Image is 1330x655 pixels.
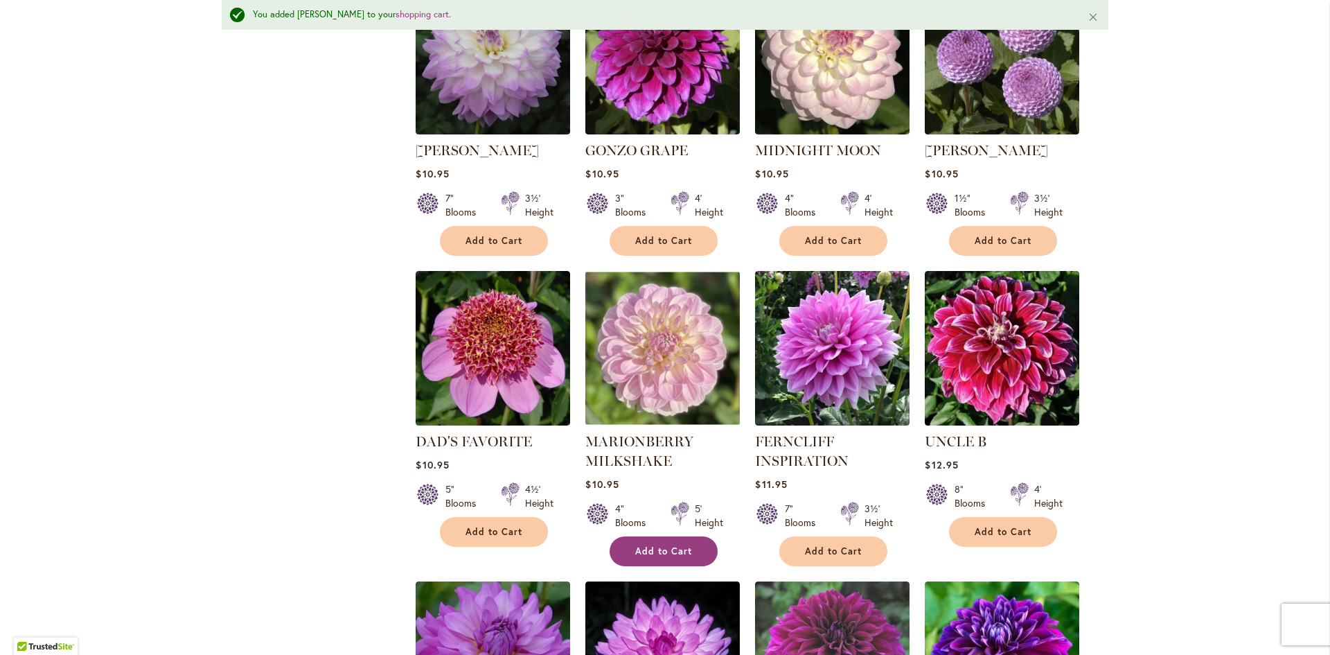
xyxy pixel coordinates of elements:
button: Add to Cart [440,226,548,256]
div: 4½' Height [525,482,553,510]
span: $10.95 [925,167,958,180]
img: DAD'S FAVORITE [416,271,570,426]
span: Add to Cart [635,545,692,557]
span: $10.95 [416,167,449,180]
div: 5" Blooms [445,482,484,510]
iframe: Launch Accessibility Center [10,606,49,645]
a: [PERSON_NAME] [925,142,1048,159]
div: 7" Blooms [785,502,824,530]
span: Add to Cart [465,235,522,247]
a: Ferncliff Inspiration [755,415,910,428]
div: 4' Height [1034,482,1063,510]
a: DAD'S FAVORITE [416,415,570,428]
span: $10.95 [416,458,449,471]
a: MIDNIGHT MOON [755,142,881,159]
button: Add to Cart [610,536,718,566]
a: MIKAYLA MIRANDA [416,124,570,137]
a: GONZO GRAPE [585,124,740,137]
span: Add to Cart [465,526,522,538]
img: MARIONBERRY MILKSHAKE [585,271,740,426]
a: MARIONBERRY MILKSHAKE [585,433,693,469]
div: 7" Blooms [445,191,484,219]
div: 3½' Height [525,191,553,219]
div: 4' Height [695,191,723,219]
div: 5' Height [695,502,723,530]
button: Add to Cart [779,536,887,566]
button: Add to Cart [949,226,1057,256]
button: Add to Cart [779,226,887,256]
div: 1½" Blooms [955,191,993,219]
img: Ferncliff Inspiration [755,271,910,426]
span: $10.95 [755,167,788,180]
div: 4" Blooms [785,191,824,219]
span: $11.95 [755,478,787,491]
a: FERNCLIFF INSPIRATION [755,433,849,469]
a: MIDNIGHT MOON [755,124,910,137]
div: 3" Blooms [615,191,654,219]
span: $12.95 [925,458,958,471]
span: $10.95 [585,478,619,491]
span: $10.95 [585,167,619,180]
span: Add to Cart [975,526,1031,538]
button: Add to Cart [949,517,1057,547]
span: Add to Cart [635,235,692,247]
a: MARIONBERRY MILKSHAKE [585,415,740,428]
div: 4" Blooms [615,502,654,530]
div: 4' Height [864,191,893,219]
a: GONZO GRAPE [585,142,688,159]
a: Uncle B [925,415,1079,428]
div: 8" Blooms [955,482,993,510]
span: Add to Cart [975,235,1031,247]
span: Add to Cart [805,545,862,557]
div: 3½' Height [1034,191,1063,219]
span: Add to Cart [805,235,862,247]
div: You added [PERSON_NAME] to your . [253,8,1067,21]
a: UNCLE B [925,433,986,450]
div: 3½' Height [864,502,893,530]
a: [PERSON_NAME] [416,142,539,159]
a: shopping cart [396,8,449,20]
a: FRANK HOLMES [925,124,1079,137]
button: Add to Cart [610,226,718,256]
button: Add to Cart [440,517,548,547]
a: DAD'S FAVORITE [416,433,532,450]
img: Uncle B [925,271,1079,426]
